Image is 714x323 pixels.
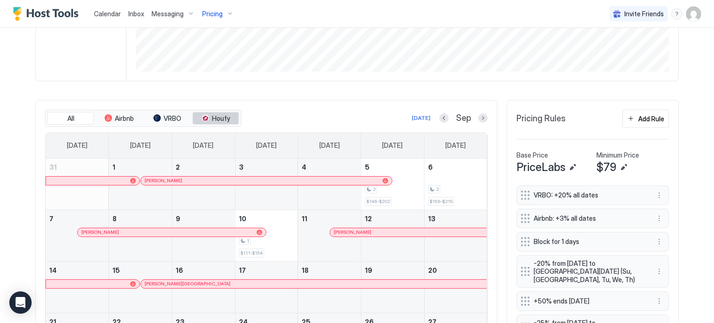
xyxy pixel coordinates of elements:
[319,141,340,150] span: [DATE]
[478,113,488,123] button: Next month
[671,8,682,20] div: menu
[534,237,644,246] span: Block for 1 days
[128,9,144,19] a: Inbox
[298,210,361,227] a: September 11, 2025
[239,215,246,223] span: 10
[298,210,361,261] td: September 11, 2025
[622,110,669,128] button: Add Rule
[192,112,239,125] button: Houfy
[81,229,262,235] div: [PERSON_NAME]
[361,262,424,279] a: September 19, 2025
[152,10,184,18] span: Messaging
[436,186,439,192] span: 2
[654,236,665,247] button: More options
[302,163,306,171] span: 4
[256,141,277,150] span: [DATE]
[247,238,249,244] span: 1
[373,133,412,158] a: Friday
[424,262,487,279] a: September 20, 2025
[45,110,241,127] div: tab-group
[424,210,487,261] td: September 13, 2025
[439,113,449,123] button: Previous month
[235,158,298,210] td: September 3, 2025
[382,141,403,150] span: [DATE]
[109,261,172,313] td: September 15, 2025
[445,141,466,150] span: [DATE]
[654,266,665,277] button: More options
[361,210,424,227] a: September 12, 2025
[436,133,475,158] a: Saturday
[172,210,235,227] a: September 9, 2025
[49,266,57,274] span: 14
[361,261,424,313] td: September 19, 2025
[235,261,298,313] td: September 17, 2025
[9,291,32,314] div: Open Intercom Messenger
[235,262,298,279] a: September 17, 2025
[46,261,109,313] td: September 14, 2025
[298,261,361,313] td: September 18, 2025
[58,133,97,158] a: Sunday
[46,210,109,261] td: September 7, 2025
[67,114,74,123] span: All
[240,250,263,256] span: $111-$154
[424,158,487,210] td: September 6, 2025
[112,163,115,171] span: 1
[302,266,309,274] span: 18
[172,261,235,313] td: September 16, 2025
[424,210,487,227] a: September 13, 2025
[184,133,223,158] a: Tuesday
[130,141,151,150] span: [DATE]
[365,163,370,171] span: 5
[430,198,453,204] span: $156-$215
[361,210,424,261] td: September 12, 2025
[654,266,665,277] div: menu
[638,114,664,124] div: Add Rule
[298,158,361,210] td: September 4, 2025
[534,191,644,199] span: VRBO: +20% all dates
[654,190,665,201] button: More options
[424,261,487,313] td: September 20, 2025
[686,7,701,21] div: User profile
[516,151,548,159] span: Base Price
[145,281,231,287] span: [PERSON_NAME][GEOGRAPHIC_DATA]
[596,160,616,174] span: $79
[47,112,94,125] button: All
[145,178,182,184] span: [PERSON_NAME]
[172,158,235,210] td: September 2, 2025
[424,158,487,176] a: September 6, 2025
[109,158,172,210] td: September 1, 2025
[13,7,83,21] a: Host Tools Logo
[172,210,235,261] td: September 9, 2025
[361,158,424,176] a: September 5, 2025
[145,281,483,287] div: [PERSON_NAME][GEOGRAPHIC_DATA]
[212,114,230,123] span: Houfy
[428,266,437,274] span: 20
[310,133,349,158] a: Thursday
[654,190,665,201] div: menu
[654,236,665,247] div: menu
[618,162,629,173] button: Edit
[654,296,665,307] div: menu
[410,112,432,124] button: [DATE]
[366,198,390,204] span: $146-$202
[164,114,181,123] span: VRBO
[121,133,160,158] a: Monday
[235,210,298,261] td: September 10, 2025
[373,186,376,192] span: 2
[46,262,108,279] a: September 14, 2025
[49,163,57,171] span: 31
[361,158,424,210] td: September 5, 2025
[176,163,180,171] span: 2
[516,113,566,124] span: Pricing Rules
[456,113,471,124] span: Sep
[145,178,388,184] div: [PERSON_NAME]
[624,10,664,18] span: Invite Friends
[96,112,142,125] button: Airbnb
[298,262,361,279] a: September 18, 2025
[428,215,436,223] span: 13
[115,114,134,123] span: Airbnb
[46,158,109,210] td: August 31, 2025
[654,296,665,307] button: More options
[596,151,639,159] span: Minimum Price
